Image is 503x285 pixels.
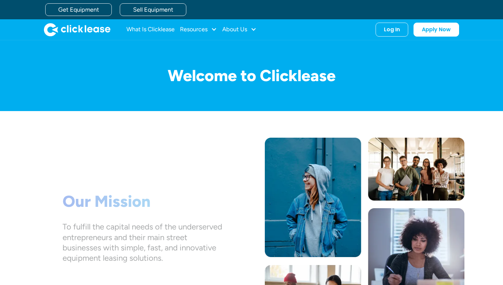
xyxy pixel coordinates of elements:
[44,23,110,36] img: Clicklease logo
[63,221,222,263] div: To fulfill the capital needs of the underserved entrepreneurs and their main street businesses wi...
[120,3,186,16] a: Sell Equipment
[384,26,400,33] div: Log In
[414,23,459,37] a: Apply Now
[126,23,175,36] a: What Is Clicklease
[63,192,222,211] h1: Our Mission
[39,67,464,84] h1: Welcome to Clicklease
[45,3,112,16] a: Get Equipment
